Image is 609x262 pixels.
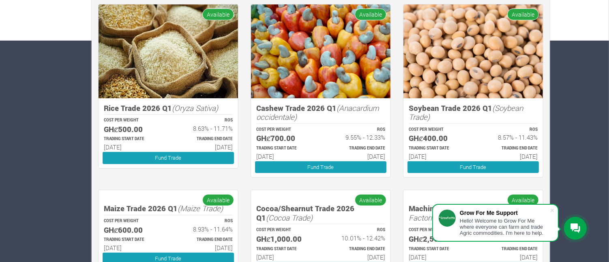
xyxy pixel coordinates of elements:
[176,244,233,251] h6: [DATE]
[409,127,466,133] p: COST PER WEIGHT
[255,161,386,173] a: Fund Trade
[480,145,538,152] p: Estimated Trading End Date
[328,127,385,133] p: ROS
[409,104,538,122] h5: Soybean Trade 2026 Q1
[103,152,234,164] a: Fund Trade
[480,246,538,252] p: Estimated Trading End Date
[104,237,161,243] p: Estimated Trading Start Date
[256,145,313,152] p: Estimated Trading Start Date
[328,234,385,242] h6: 10.01% - 12.42%
[104,143,161,151] h6: [DATE]
[266,212,313,223] i: (Cocoa Trade)
[104,225,161,235] h5: GHȼ600.00
[256,104,385,122] h5: Cashew Trade 2026 Q1
[409,153,466,160] h6: [DATE]
[507,194,539,206] span: Available
[256,227,313,233] p: COST PER WEIGHT
[409,103,523,122] i: (Soybean Trade)
[202,194,234,206] span: Available
[104,136,161,142] p: Estimated Trading Start Date
[460,218,550,236] div: Hello! Welcome to Grow For Me where everyone can farm and trade Agric commodities. I'm here to help.
[256,103,379,122] i: (Anacardium occidentale)
[104,204,233,213] h5: Maize Trade 2026 Q1
[104,117,161,123] p: COST PER WEIGHT
[328,227,385,233] p: ROS
[172,103,218,113] i: (Oryza Sativa)
[480,127,538,133] p: ROS
[407,161,539,173] a: Fund Trade
[409,204,538,222] h5: Machinery Fund (10 Yrs)
[355,9,386,20] span: Available
[328,145,385,152] p: Estimated Trading End Date
[256,204,385,222] h5: Cocoa/Shearnut Trade 2026 Q1
[409,203,527,223] i: (Tractors, Factories and Machines)
[328,246,385,252] p: Estimated Trading End Date
[507,9,539,20] span: Available
[176,225,233,233] h6: 8.93% - 11.64%
[256,134,313,143] h5: GHȼ700.00
[176,125,233,132] h6: 8.63% - 11.71%
[104,244,161,251] h6: [DATE]
[328,253,385,261] h6: [DATE]
[176,143,233,151] h6: [DATE]
[480,153,538,160] h6: [DATE]
[480,134,538,141] h6: 8.57% - 11.43%
[460,210,550,216] div: Grow For Me Support
[256,234,313,244] h5: GHȼ1,000.00
[99,4,238,98] img: growforme image
[328,153,385,160] h6: [DATE]
[480,253,538,261] h6: [DATE]
[176,218,233,224] p: ROS
[409,246,466,252] p: Estimated Trading Start Date
[176,237,233,243] p: Estimated Trading End Date
[104,104,233,113] h5: Rice Trade 2026 Q1
[480,234,538,242] h6: 150.29% - 255.43%
[176,117,233,123] p: ROS
[328,134,385,141] h6: 9.55% - 12.33%
[409,253,466,261] h6: [DATE]
[409,134,466,143] h5: GHȼ400.00
[104,218,161,224] p: COST PER WEIGHT
[409,234,466,244] h5: GHȼ2,500.00
[409,145,466,152] p: Estimated Trading Start Date
[256,253,313,261] h6: [DATE]
[176,136,233,142] p: Estimated Trading End Date
[256,246,313,252] p: Estimated Trading Start Date
[178,203,223,213] i: (Maize Trade)
[256,127,313,133] p: COST PER WEIGHT
[403,4,543,98] img: growforme image
[202,9,234,20] span: Available
[409,227,466,233] p: COST PER WEIGHT
[256,153,313,160] h6: [DATE]
[251,4,390,98] img: growforme image
[104,125,161,134] h5: GHȼ500.00
[355,194,386,206] span: Available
